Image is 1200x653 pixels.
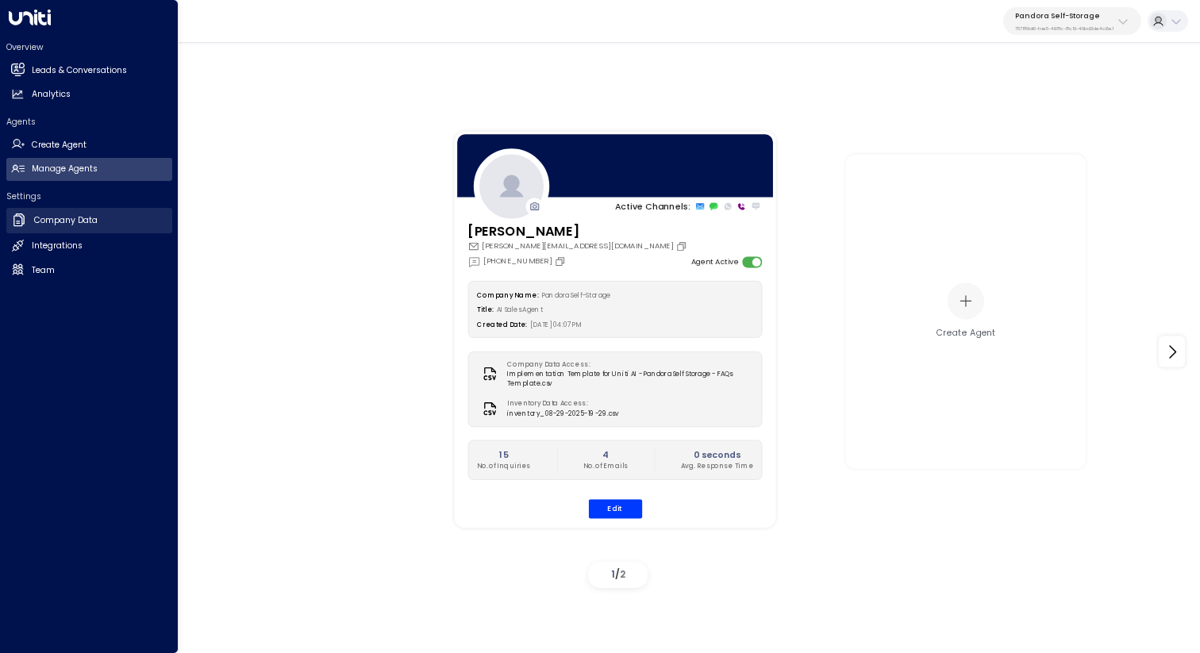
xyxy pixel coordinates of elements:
[1015,11,1113,21] p: Pandora Self-Storage
[506,359,747,369] label: Company Data Access:
[506,370,752,389] span: Implementation Template for Uniti AI - Pandora Self Storage - FAQs Template.csv
[477,448,531,461] h2: 15
[506,399,613,409] label: Inventory Data Access:
[583,448,628,461] h2: 4
[588,562,648,588] div: /
[477,461,531,471] p: No. of Inquiries
[32,264,55,277] h2: Team
[937,327,996,340] div: Create Agent
[6,208,172,233] a: Company Data
[620,567,625,581] span: 2
[1003,7,1141,35] button: Pandora Self-Storage757189d6-fae5-468c-8c19-40bd3de4c6e1
[611,567,615,581] span: 1
[32,240,83,252] h2: Integrations
[681,461,753,471] p: Avg. Response Time
[32,163,98,175] h2: Manage Agents
[477,291,538,300] label: Company Name:
[1015,25,1113,32] p: 757189d6-fae5-468c-8c19-40bd3de4c6e1
[554,255,568,267] button: Copy
[496,306,543,315] span: AI Sales Agent
[467,221,690,240] h3: [PERSON_NAME]
[32,88,71,101] h2: Analytics
[615,200,690,213] p: Active Channels:
[530,321,583,330] span: [DATE] 04:07 PM
[6,158,172,181] a: Manage Agents
[675,240,690,252] button: Copy
[32,64,127,77] h2: Leads & Conversations
[477,306,494,315] label: Title:
[32,139,87,152] h2: Create Agent
[690,256,737,267] label: Agent Active
[34,214,98,227] h2: Company Data
[541,291,610,300] span: Pandora Self-Storage
[6,190,172,202] h2: Settings
[583,461,628,471] p: No. of Emails
[6,259,172,282] a: Team
[477,321,527,330] label: Created Date:
[6,41,172,53] h2: Overview
[6,83,172,106] a: Analytics
[467,240,690,252] div: [PERSON_NAME][EMAIL_ADDRESS][DOMAIN_NAME]
[506,409,617,419] span: inventory_08-29-2025-19-29.csv
[6,59,172,82] a: Leads & Conversations
[6,116,172,128] h2: Agents
[681,448,753,461] h2: 0 seconds
[6,235,172,258] a: Integrations
[6,133,172,156] a: Create Agent
[467,255,568,267] div: [PHONE_NUMBER]
[588,499,642,519] button: Edit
